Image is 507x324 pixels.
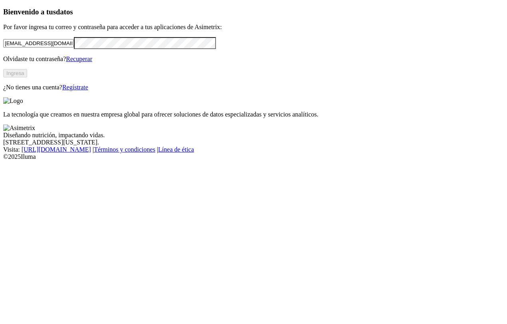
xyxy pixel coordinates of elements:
div: © 2025 Iluma [3,153,504,160]
a: Términos y condiciones [94,146,155,153]
div: [STREET_ADDRESS][US_STATE]. [3,139,504,146]
p: Olvidaste tu contraseña? [3,55,504,63]
img: Asimetrix [3,124,35,132]
span: datos [56,8,73,16]
a: Recuperar [66,55,92,62]
p: ¿No tienes una cuenta? [3,84,504,91]
p: Por favor ingresa tu correo y contraseña para acceder a tus aplicaciones de Asimetrix: [3,24,504,31]
a: Línea de ética [158,146,194,153]
input: Tu correo [3,39,74,47]
h3: Bienvenido a tus [3,8,504,16]
button: Ingresa [3,69,27,77]
p: La tecnología que creamos en nuestra empresa global para ofrecer soluciones de datos especializad... [3,111,504,118]
div: Diseñando nutrición, impactando vidas. [3,132,504,139]
img: Logo [3,97,23,105]
div: Visita : | | [3,146,504,153]
a: Regístrate [62,84,88,91]
a: [URL][DOMAIN_NAME] [22,146,91,153]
